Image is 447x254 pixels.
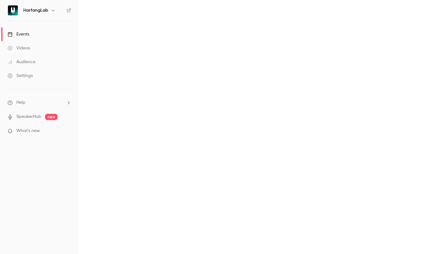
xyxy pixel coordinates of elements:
span: Help [16,99,25,106]
li: help-dropdown-opener [8,99,71,106]
span: new [45,114,58,120]
span: What's new [16,128,40,134]
img: HarfangLab [8,5,18,15]
div: Videos [8,45,30,51]
div: Audience [8,59,36,65]
div: Settings [8,73,33,79]
h6: HarfangLab [23,7,48,14]
a: SpeakerHub [16,113,41,120]
div: Events [8,31,29,37]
